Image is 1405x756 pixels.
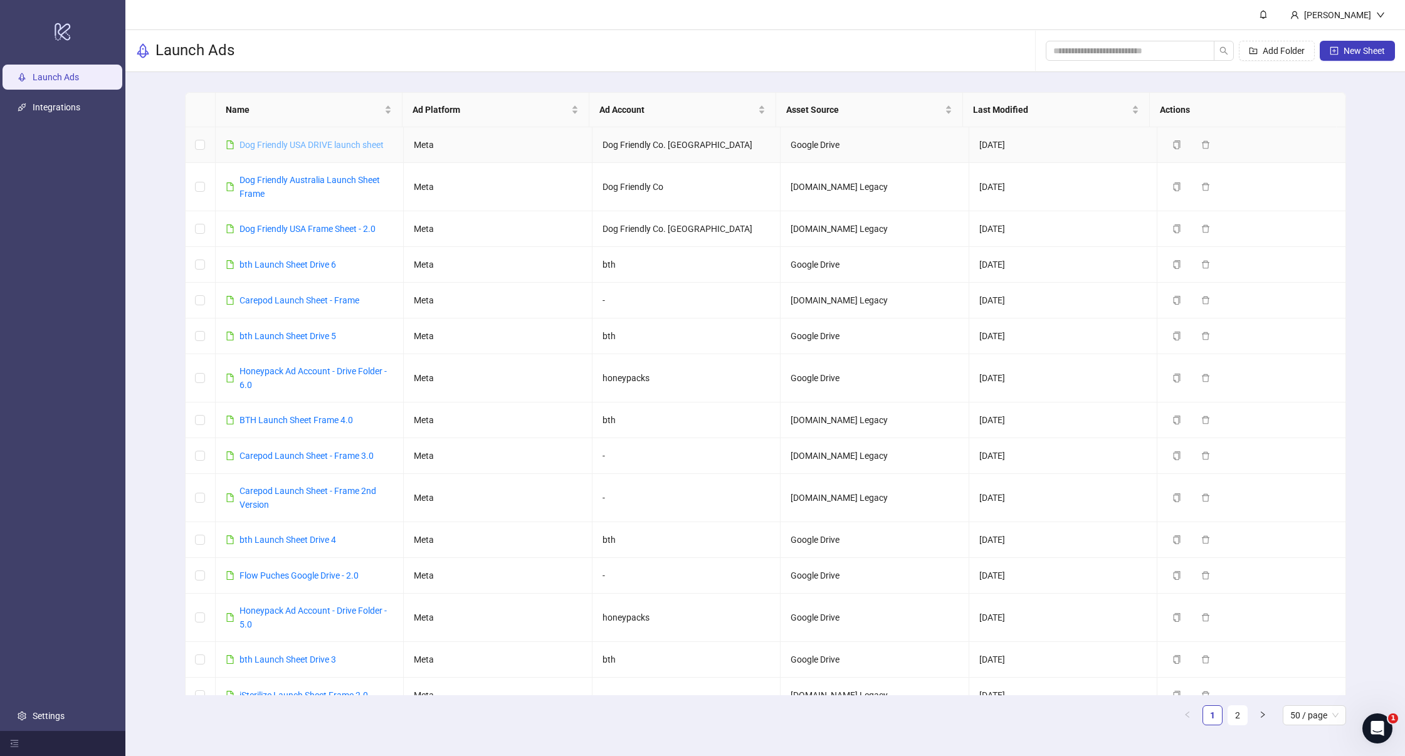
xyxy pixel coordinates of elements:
span: rocket [135,43,150,58]
td: Meta [404,678,592,713]
span: copy [1172,374,1181,382]
td: [DATE] [969,318,1158,354]
td: - [592,283,781,318]
td: bth [592,402,781,438]
td: Meta [404,127,592,163]
span: down [1376,11,1385,19]
th: Asset Source [776,93,963,127]
span: copy [1172,224,1181,233]
td: bth [592,522,781,558]
td: Meta [404,642,592,678]
span: delete [1201,296,1210,305]
span: file [226,374,234,382]
span: delete [1201,332,1210,340]
span: copy [1172,655,1181,664]
td: [DOMAIN_NAME] Legacy [781,163,969,211]
td: [DATE] [969,594,1158,642]
div: [PERSON_NAME] [1299,8,1376,22]
th: Ad Platform [403,93,589,127]
a: Dog Friendly USA DRIVE launch sheet [239,140,384,150]
span: copy [1172,535,1181,544]
a: Honeypack Ad Account - Drive Folder - 6.0 [239,366,387,390]
td: - [592,558,781,594]
td: Meta [404,318,592,354]
a: Carepod Launch Sheet - Frame [239,295,359,305]
span: Name [226,103,382,117]
a: Flow Puches Google Drive - 2.0 [239,570,359,580]
span: 1 [1388,713,1398,723]
td: honeypacks [592,594,781,642]
span: file [226,224,234,233]
span: file [226,571,234,580]
span: delete [1201,655,1210,664]
td: [DATE] [969,642,1158,678]
td: [DATE] [969,678,1158,713]
td: [DOMAIN_NAME] Legacy [781,438,969,474]
span: menu-fold [10,739,19,748]
li: Previous Page [1177,705,1197,725]
a: 2 [1228,706,1247,725]
a: Dog Friendly Australia Launch Sheet Frame [239,175,380,199]
a: bth Launch Sheet Drive 3 [239,654,336,664]
span: delete [1201,374,1210,382]
span: file [226,691,234,700]
td: Meta [404,474,592,522]
span: delete [1201,493,1210,502]
td: [DATE] [969,354,1158,402]
span: file [226,655,234,664]
span: file [226,296,234,305]
td: [DOMAIN_NAME] Legacy [781,211,969,247]
span: copy [1172,493,1181,502]
td: - [592,474,781,522]
td: Google Drive [781,127,969,163]
td: Meta [404,558,592,594]
td: [DOMAIN_NAME] Legacy [781,402,969,438]
td: Google Drive [781,594,969,642]
a: Honeypack Ad Account - Drive Folder - 5.0 [239,606,387,629]
a: bth Launch Sheet Drive 5 [239,331,336,341]
td: bth [592,247,781,283]
span: file [226,416,234,424]
td: honeypacks [592,354,781,402]
td: Meta [404,522,592,558]
td: Google Drive [781,522,969,558]
span: bell [1259,10,1268,19]
span: Last Modified [973,103,1129,117]
td: Meta [404,402,592,438]
a: Launch Ads [33,72,79,82]
span: file [226,613,234,622]
button: New Sheet [1320,41,1395,61]
span: folder-add [1249,46,1258,55]
td: [DATE] [969,127,1158,163]
td: Dog Friendly Co. [GEOGRAPHIC_DATA] [592,211,781,247]
span: search [1219,46,1228,55]
li: 1 [1202,705,1223,725]
span: delete [1201,182,1210,191]
span: delete [1201,613,1210,622]
span: 50 / page [1290,706,1339,725]
td: Google Drive [781,558,969,594]
span: delete [1201,691,1210,700]
div: Page Size [1283,705,1346,725]
span: user [1290,11,1299,19]
td: Dog Friendly Co [592,163,781,211]
td: [DATE] [969,247,1158,283]
a: bth Launch Sheet Drive 6 [239,260,336,270]
span: copy [1172,332,1181,340]
button: Add Folder [1239,41,1315,61]
span: copy [1172,296,1181,305]
span: file [226,493,234,502]
td: Meta [404,247,592,283]
span: copy [1172,571,1181,580]
td: [DATE] [969,402,1158,438]
td: [DATE] [969,438,1158,474]
li: Next Page [1253,705,1273,725]
td: Meta [404,354,592,402]
td: Meta [404,211,592,247]
td: Meta [404,283,592,318]
td: [DATE] [969,163,1158,211]
span: file [226,140,234,149]
td: [DOMAIN_NAME] Legacy [781,474,969,522]
span: New Sheet [1344,46,1385,56]
span: copy [1172,613,1181,622]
